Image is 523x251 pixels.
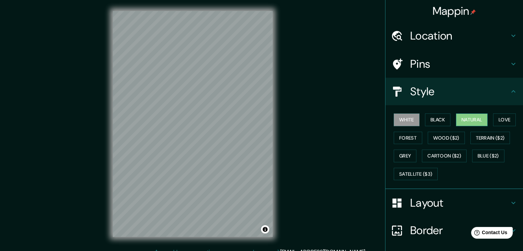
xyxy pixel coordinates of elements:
h4: Border [410,223,509,237]
button: Grey [394,150,416,162]
h4: Layout [410,196,509,210]
button: Black [425,113,451,126]
h4: Style [410,85,509,98]
h4: Location [410,29,509,43]
iframe: Help widget launcher [462,224,515,243]
button: Cartoon ($2) [422,150,467,162]
div: Location [385,22,523,50]
button: Satellite ($3) [394,168,438,181]
button: Forest [394,132,422,144]
button: Love [493,113,516,126]
div: Pins [385,50,523,78]
div: Style [385,78,523,105]
canvas: Map [113,11,273,237]
button: Blue ($2) [472,150,504,162]
button: Terrain ($2) [470,132,510,144]
button: Wood ($2) [428,132,465,144]
button: White [394,113,420,126]
div: Layout [385,189,523,217]
button: Natural [456,113,488,126]
div: Border [385,217,523,244]
h4: Mappin [433,4,476,18]
button: Toggle attribution [261,225,269,233]
h4: Pins [410,57,509,71]
img: pin-icon.png [470,9,476,15]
